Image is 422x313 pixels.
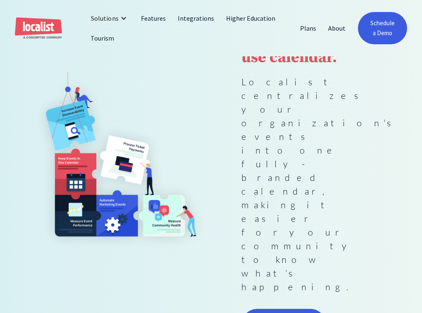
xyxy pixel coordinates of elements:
a: Schedule a Demo [358,12,407,44]
a: Plans [294,18,322,38]
a: Integrations [172,8,220,28]
a: About [322,18,352,38]
div: Solutions [85,8,135,28]
p: Localist centralizes your organization's events into one fully-branded calendar, making it easier... [241,75,362,294]
a: home [15,17,62,39]
div: Solutions [91,13,118,23]
a: Tourism [85,28,120,48]
a: Higher Education [220,8,282,28]
a: Features [135,8,172,28]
